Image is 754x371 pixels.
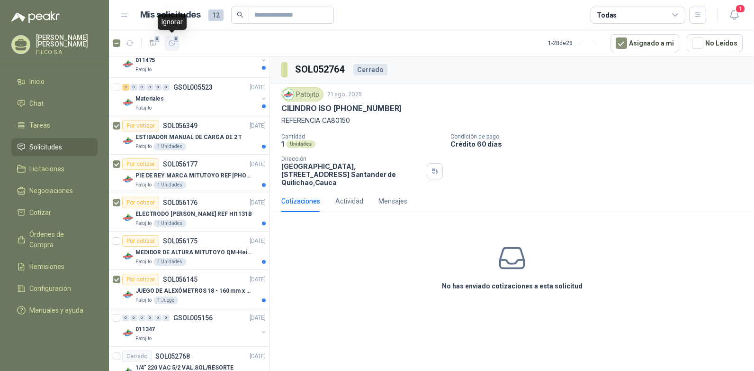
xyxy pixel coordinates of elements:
[122,327,134,339] img: Company Logo
[153,297,178,304] div: 1 Juego
[135,297,152,304] p: Patojito
[109,193,269,232] a: Por cotizarSOL056176[DATE] Company LogoELECTRODO [PERSON_NAME] REF HI1131BPatojito1 Unidades
[36,34,98,47] p: [PERSON_NAME] [PERSON_NAME]
[122,351,152,362] div: Cerrado
[109,270,269,308] a: Por cotizarSOL056145[DATE] Company LogoJUEGO DE ALEXÓMETROS 18 - 160 mm x 0,01 mm 2824-S3Patojito...
[122,197,159,208] div: Por cotizar
[163,199,197,206] p: SOL056176
[353,64,387,75] div: Cerrado
[11,73,98,91] a: Inicio
[122,250,134,262] img: Company Logo
[11,116,98,134] a: Tareas
[29,305,83,315] span: Manuales y ayuda
[158,14,187,30] div: Ignorar
[122,43,268,74] a: 3 0 0 0 0 0 GSOL005515[DATE] Company Logo011475Patojito
[138,315,145,321] div: 0
[122,289,134,300] img: Company Logo
[250,121,266,130] p: [DATE]
[135,181,152,189] p: Patojito
[135,248,253,257] p: MEDIDOR DE ALTURA MITUTOYO QM-Height 518-245
[281,162,423,186] p: [GEOGRAPHIC_DATA], [STREET_ADDRESS] Santander de Quilichao , Cauca
[173,315,213,321] p: GSOL005156
[145,36,161,51] button: 5
[140,8,201,22] h1: Mis solicitudes
[109,155,269,193] a: Por cotizarSOL056177[DATE] Company LogoPIE DE REY MARCA MITUTOYO REF [PHONE_NUMBER]Patojito1 Unid...
[11,11,60,23] img: Logo peakr
[548,36,603,51] div: 1 - 28 de 28
[146,315,153,321] div: 0
[11,225,98,254] a: Órdenes de Compra
[122,120,159,131] div: Por cotizar
[281,156,423,162] p: Dirección
[281,115,743,126] p: REFERENCIA CA80150
[163,238,197,244] p: SOL056175
[29,120,50,130] span: Tareas
[163,122,197,129] p: SOL056349
[11,94,98,112] a: Chat
[153,258,186,266] div: 1 Unidades
[135,143,152,150] p: Patojito
[122,212,134,223] img: Company Logo
[29,229,89,250] span: Órdenes de Compra
[135,210,252,219] p: ELECTRODO [PERSON_NAME] REF HI1131B
[208,9,224,21] span: 12
[164,36,180,51] button: 5
[29,164,64,174] span: Licitaciones
[450,140,750,148] p: Crédito 60 días
[135,325,155,334] p: 011347
[327,90,362,99] p: 21 ago, 2025
[36,49,98,55] p: ITECO S.A
[122,312,268,343] a: 0 0 0 0 0 0 GSOL005156[DATE] Company Logo011347Patojito
[281,140,284,148] p: 1
[281,133,443,140] p: Cantidad
[135,171,253,180] p: PIE DE REY MARCA MITUTOYO REF [PHONE_NUMBER]
[122,274,159,285] div: Por cotizar
[122,82,268,112] a: 3 0 0 0 0 0 GSOL005523[DATE] Company LogoMaterialesPatojito
[122,135,134,147] img: Company Logo
[122,235,159,247] div: Por cotizar
[597,10,617,20] div: Todas
[11,160,98,178] a: Licitaciones
[11,258,98,276] a: Remisiones
[295,62,346,77] h3: SOL052764
[11,182,98,200] a: Negociaciones
[335,196,363,206] div: Actividad
[109,116,269,155] a: Por cotizarSOL056349[DATE] Company LogoESTIBADOR MANUAL DE CARGA DE 2 TPatojito1 Unidades
[11,279,98,297] a: Configuración
[11,204,98,222] a: Cotizar
[250,314,266,323] p: [DATE]
[610,34,679,52] button: Asignado a mi
[135,66,152,74] p: Patojito
[250,275,266,284] p: [DATE]
[138,84,145,91] div: 0
[135,104,152,112] p: Patojito
[163,161,197,167] p: SOL056177
[135,56,155,65] p: 011475
[29,207,51,218] span: Cotizar
[135,335,152,343] p: Patojito
[283,89,294,100] img: Company Logo
[130,84,137,91] div: 0
[250,352,266,361] p: [DATE]
[687,34,743,52] button: No Leídos
[135,287,253,296] p: JUEGO DE ALEXÓMETROS 18 - 160 mm x 0,01 mm 2824-S3
[250,237,266,246] p: [DATE]
[286,140,315,148] div: Unidades
[29,98,44,109] span: Chat
[29,76,45,87] span: Inicio
[11,138,98,156] a: Solicitudes
[281,103,402,113] p: CILINDRO ISO [PHONE_NUMBER]
[135,94,164,103] p: Materiales
[135,133,242,142] p: ESTIBADOR MANUAL DE CARGA DE 2 T
[122,158,159,170] div: Por cotizar
[726,7,743,24] button: 1
[146,84,153,91] div: 0
[162,315,170,321] div: 0
[135,220,152,227] p: Patojito
[450,133,750,140] p: Condición de pago
[735,4,745,13] span: 1
[122,174,134,185] img: Company Logo
[130,315,137,321] div: 0
[11,301,98,319] a: Manuales y ayuda
[29,142,62,152] span: Solicitudes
